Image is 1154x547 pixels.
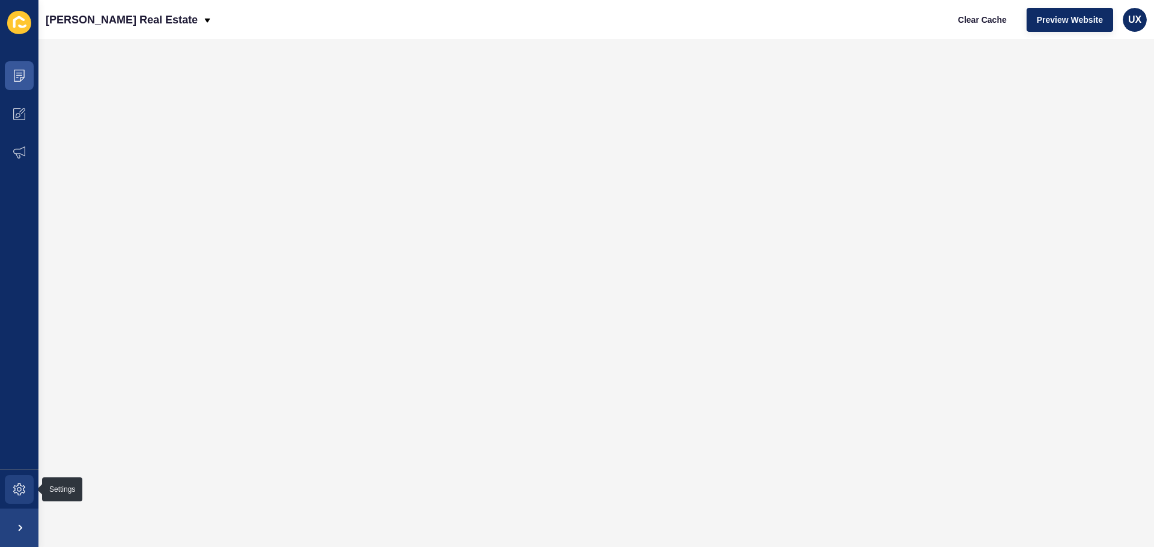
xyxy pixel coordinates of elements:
span: Preview Website [1037,14,1103,26]
button: Preview Website [1027,8,1113,32]
span: Clear Cache [958,14,1007,26]
button: Clear Cache [948,8,1017,32]
span: UX [1128,14,1141,26]
div: Settings [49,485,75,494]
p: [PERSON_NAME] Real Estate [46,5,198,35]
